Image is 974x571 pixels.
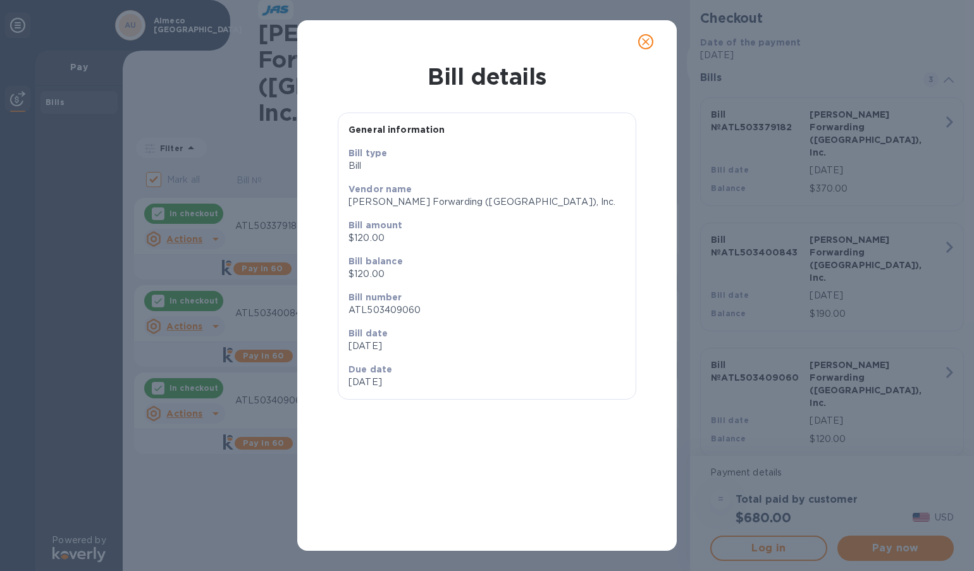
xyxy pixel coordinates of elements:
b: Due date [348,364,392,374]
button: close [631,27,661,57]
b: Vendor name [348,184,412,194]
b: Bill number [348,292,402,302]
p: [DATE] [348,376,482,389]
b: Bill amount [348,220,403,230]
h1: Bill details [307,63,667,90]
p: [PERSON_NAME] Forwarding ([GEOGRAPHIC_DATA]), Inc. [348,195,626,209]
b: Bill type [348,148,387,158]
p: ATL503409060 [348,304,626,317]
b: General information [348,125,445,135]
b: Bill date [348,328,388,338]
p: Bill [348,159,626,173]
b: Bill balance [348,256,403,266]
p: $120.00 [348,267,626,281]
p: $120.00 [348,231,626,245]
p: [DATE] [348,340,626,353]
